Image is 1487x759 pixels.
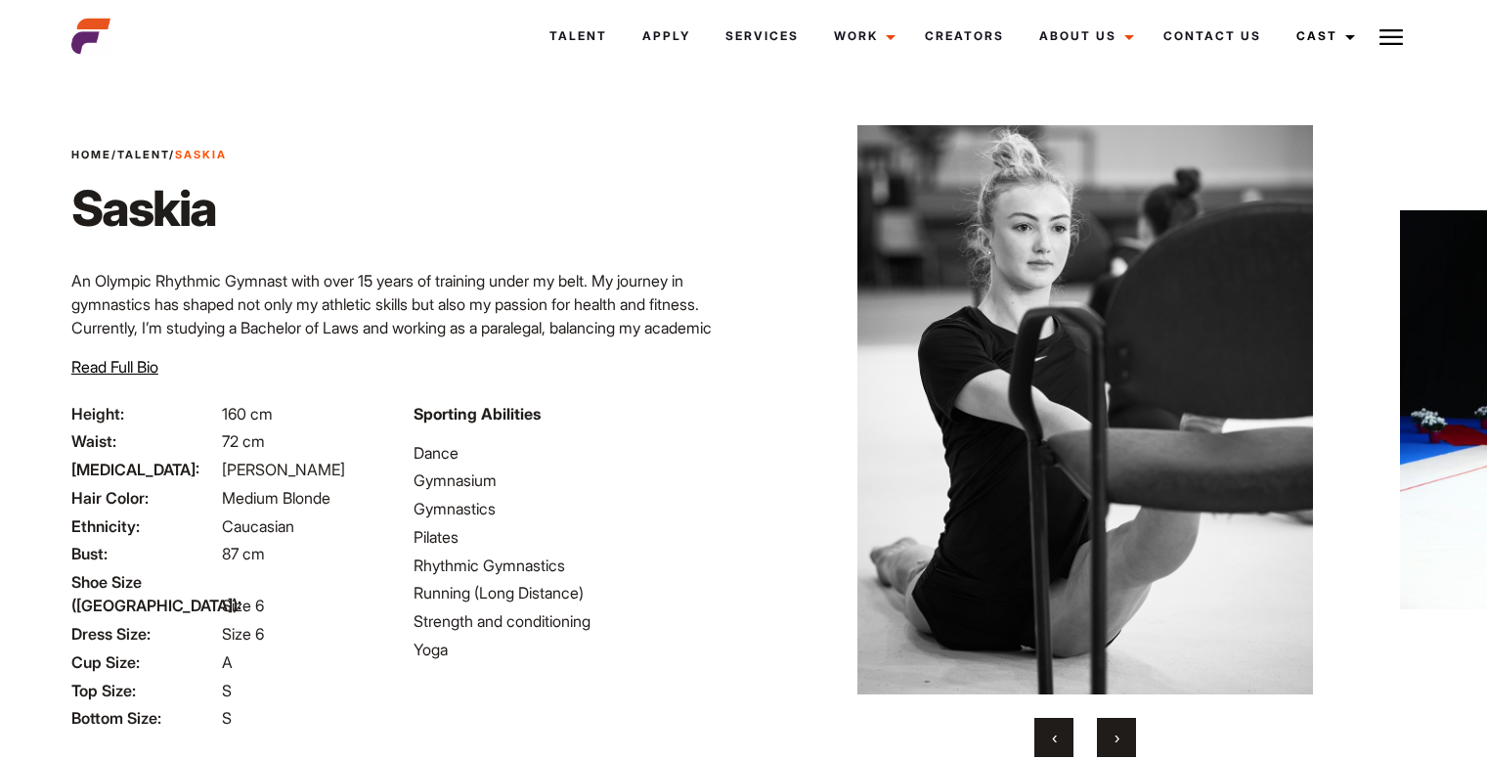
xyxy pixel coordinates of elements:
a: About Us [1022,10,1146,63]
span: Next [1115,728,1119,747]
li: Strength and conditioning [414,609,732,633]
li: Gymnastics [414,497,732,520]
span: Previous [1052,728,1057,747]
img: Burger icon [1379,25,1403,49]
span: Cup Size: [71,650,218,674]
a: Creators [907,10,1022,63]
span: [MEDICAL_DATA]: [71,458,218,481]
a: Talent [532,10,625,63]
li: Dance [414,441,732,465]
span: Medium Blonde [222,488,330,508]
p: An Olympic Rhythmic Gymnast with over 15 years of training under my belt. My journey in gymnastic... [71,269,732,457]
a: Talent [117,148,169,161]
span: Top Size: [71,679,218,702]
span: Bust: [71,542,218,565]
span: S [222,708,232,728]
span: [PERSON_NAME] [222,460,345,479]
span: Read Full Bio [71,357,158,377]
a: Services [708,10,816,63]
li: Rhythmic Gymnastics [414,554,732,577]
a: Home [71,148,111,161]
img: cropped-aefm-brand-fav-22-square.png [71,17,110,56]
span: Waist: [71,429,218,453]
span: Shoe Size ([GEOGRAPHIC_DATA]): [71,570,218,617]
span: 160 cm [222,404,273,424]
li: Yoga [414,638,732,661]
a: Apply [625,10,708,63]
span: Dress Size: [71,622,218,646]
span: Height: [71,402,218,425]
span: Caucasian [222,516,294,536]
strong: Saskia [175,148,227,161]
a: Contact Us [1146,10,1279,63]
span: Bottom Size: [71,706,218,730]
button: Read Full Bio [71,355,158,379]
span: Ethnicity: [71,514,218,538]
span: Hair Color: [71,486,218,510]
h1: Saskia [71,179,227,238]
span: 72 cm [222,431,265,451]
span: Size 6 [222,596,264,615]
li: Pilates [414,525,732,549]
span: 87 cm [222,544,265,563]
strong: Sporting Abilities [414,404,541,424]
span: / / [71,147,227,163]
li: Gymnasium [414,469,732,492]
span: A [222,652,233,672]
span: Size 6 [222,624,264,644]
a: Work [816,10,907,63]
a: Cast [1279,10,1367,63]
li: Running (Long Distance) [414,581,732,604]
span: S [222,681,232,700]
